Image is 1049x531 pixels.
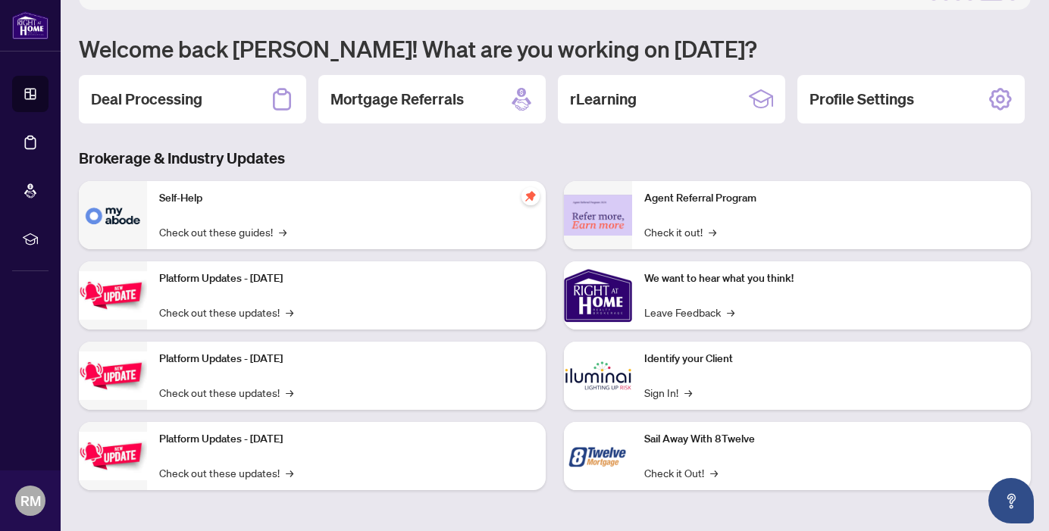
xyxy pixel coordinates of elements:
[79,432,147,479] img: Platform Updates - June 23, 2025
[79,148,1031,169] h3: Brokerage & Industry Updates
[159,431,534,448] p: Platform Updates - [DATE]
[79,181,147,249] img: Self-Help
[159,351,534,367] p: Platform Updates - [DATE]
[20,490,41,511] span: RM
[644,270,1019,287] p: We want to hear what you think!
[564,261,632,330] img: We want to hear what you think!
[79,351,147,399] img: Platform Updates - July 8, 2025
[644,190,1019,207] p: Agent Referral Program
[564,342,632,410] img: Identify your Client
[564,195,632,236] img: Agent Referral Program
[710,464,718,481] span: →
[12,11,49,39] img: logo
[644,351,1019,367] p: Identify your Client
[684,384,692,401] span: →
[521,187,540,205] span: pushpin
[91,89,202,110] h2: Deal Processing
[644,384,692,401] a: Sign In!→
[279,223,287,240] span: →
[286,464,293,481] span: →
[159,384,293,401] a: Check out these updates!→
[570,89,637,110] h2: rLearning
[159,270,534,287] p: Platform Updates - [DATE]
[79,271,147,319] img: Platform Updates - July 21, 2025
[159,304,293,320] a: Check out these updates!→
[809,89,914,110] h2: Profile Settings
[564,422,632,490] img: Sail Away With 8Twelve
[644,304,734,320] a: Leave Feedback→
[286,304,293,320] span: →
[727,304,734,320] span: →
[644,464,718,481] a: Check it Out!→
[988,478,1034,523] button: Open asap
[79,34,1031,63] h1: Welcome back [PERSON_NAME]! What are you working on [DATE]?
[709,223,716,240] span: →
[159,190,534,207] p: Self-Help
[159,464,293,481] a: Check out these updates!→
[159,223,287,240] a: Check out these guides!→
[644,431,1019,448] p: Sail Away With 8Twelve
[330,89,464,110] h2: Mortgage Referrals
[644,223,716,240] a: Check it out!→
[286,384,293,401] span: →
